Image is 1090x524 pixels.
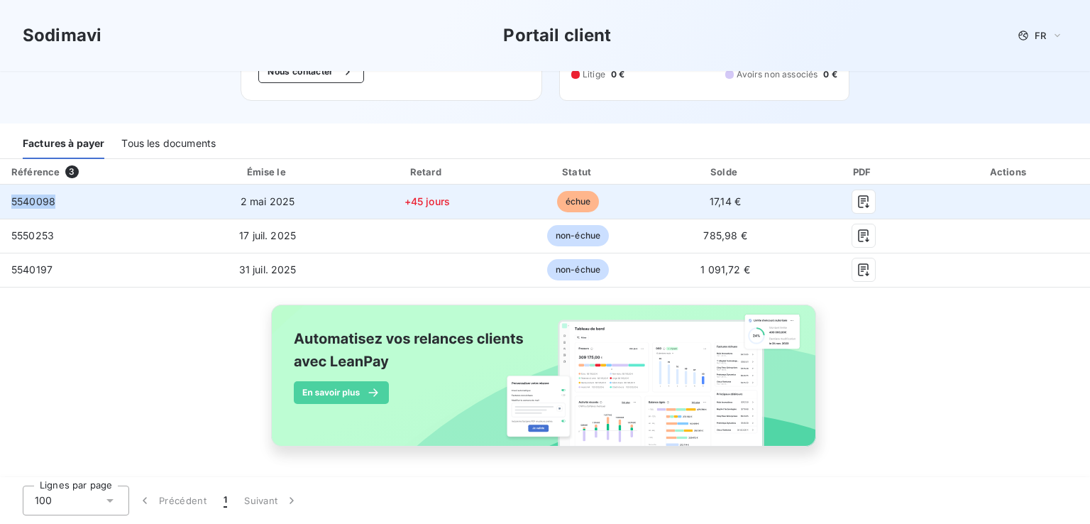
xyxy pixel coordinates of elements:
[506,165,649,179] div: Statut
[656,165,796,179] div: Solde
[23,23,101,48] h3: Sodimavi
[258,60,363,83] button: Nous contacter
[215,486,236,515] button: 1
[187,165,348,179] div: Émise le
[11,229,54,241] span: 5550253
[129,486,215,515] button: Précédent
[353,165,500,179] div: Retard
[23,129,104,159] div: Factures à payer
[258,296,832,471] img: banner
[710,195,741,207] span: 17,14 €
[11,166,60,178] div: Référence
[241,195,295,207] span: 2 mai 2025
[65,165,78,178] span: 3
[239,229,296,241] span: 17 juil. 2025
[503,23,611,48] h3: Portail client
[932,165,1087,179] div: Actions
[236,486,307,515] button: Suivant
[404,195,450,207] span: +45 jours
[557,191,600,212] span: échue
[1035,30,1046,41] span: FR
[11,263,53,275] span: 5540197
[703,229,747,241] span: 785,98 €
[700,263,750,275] span: 1 091,72 €
[823,68,837,81] span: 0 €
[547,225,609,246] span: non-échue
[224,493,227,508] span: 1
[35,493,52,508] span: 100
[800,165,925,179] div: PDF
[611,68,624,81] span: 0 €
[11,195,55,207] span: 5540098
[239,263,297,275] span: 31 juil. 2025
[737,68,817,81] span: Avoirs non associés
[121,129,216,159] div: Tous les documents
[547,259,609,280] span: non-échue
[583,68,605,81] span: Litige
